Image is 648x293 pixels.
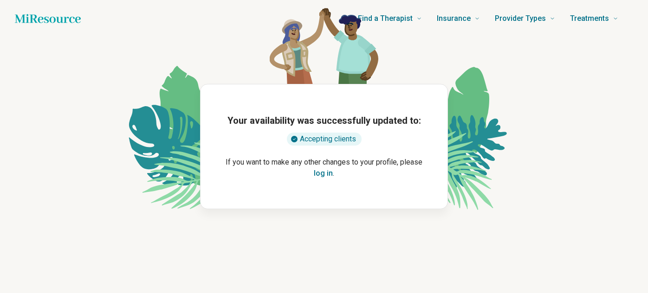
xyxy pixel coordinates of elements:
[437,12,471,25] span: Insurance
[227,114,421,127] h1: Your availability was successfully updated to:
[215,157,433,179] p: If you want to make any other changes to your profile, please .
[287,133,362,146] div: Accepting clients
[15,9,81,28] a: Home page
[570,12,609,25] span: Treatments
[358,12,413,25] span: Find a Therapist
[314,168,333,179] button: log in
[495,12,546,25] span: Provider Types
